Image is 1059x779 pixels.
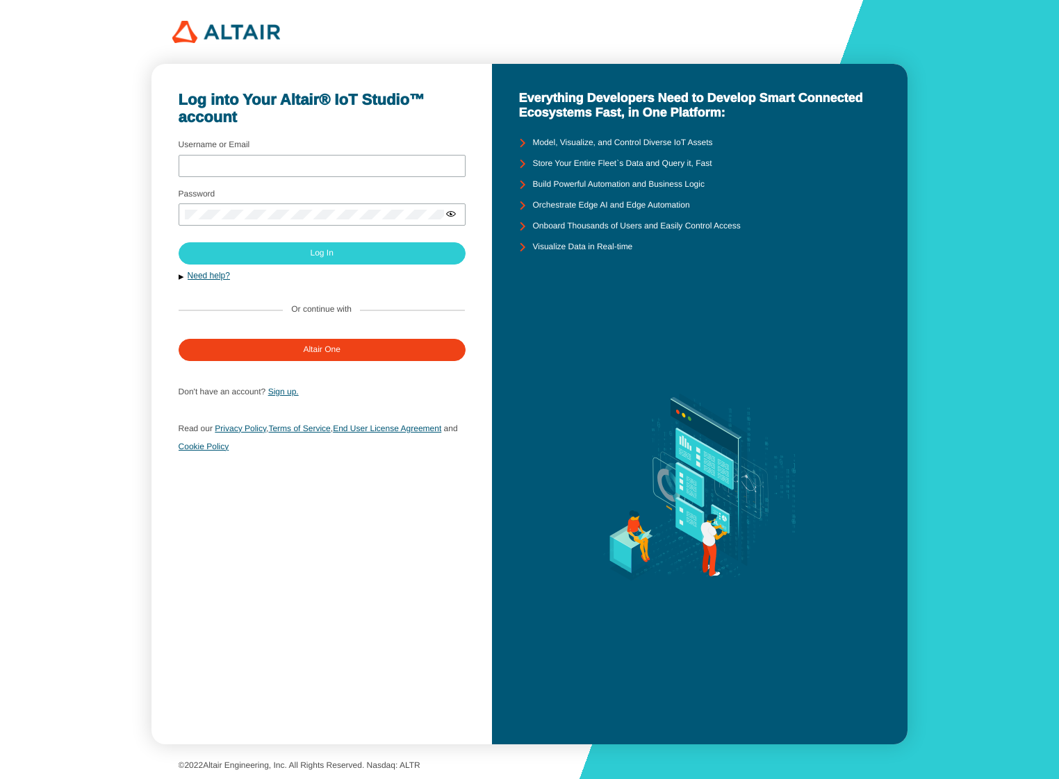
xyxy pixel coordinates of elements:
label: Username or Email [179,140,250,149]
unity-typography: Orchestrate Edge AI and Edge Automation [532,201,689,210]
a: Privacy Policy [215,424,266,433]
unity-typography: Visualize Data in Real-time [532,242,632,252]
unity-typography: Build Powerful Automation and Business Logic [532,180,704,190]
a: Sign up. [268,387,299,396]
p: , , [179,419,465,455]
label: Or continue with [291,305,352,315]
unity-typography: Everything Developers Need to Develop Smart Connected Ecosystems Fast, in One Platform: [518,91,880,119]
p: © Altair Engineering, Inc. All Rights Reserved. Nasdaq: ALTR [179,761,881,771]
a: End User License Agreement [333,424,441,433]
unity-typography: Model, Visualize, and Control Diverse IoT Assets [532,138,712,148]
unity-typography: Log into Your Altair® IoT Studio™ account [179,91,465,126]
unity-typography: Store Your Entire Fleet`s Data and Query it, Fast [532,159,712,169]
button: Need help? [179,270,465,282]
label: Password [179,189,215,199]
span: Read our [179,424,213,433]
a: Terms of Service [268,424,330,433]
unity-typography: Onboard Thousands of Users and Easily Control Access [532,221,740,231]
a: Need help? [188,271,230,280]
a: Cookie Policy [179,442,229,451]
img: 320px-Altair_logo.png [172,21,280,43]
img: background.svg [582,258,818,717]
span: Don't have an account? [179,387,266,396]
span: 2022 [184,760,203,770]
span: and [444,424,458,433]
